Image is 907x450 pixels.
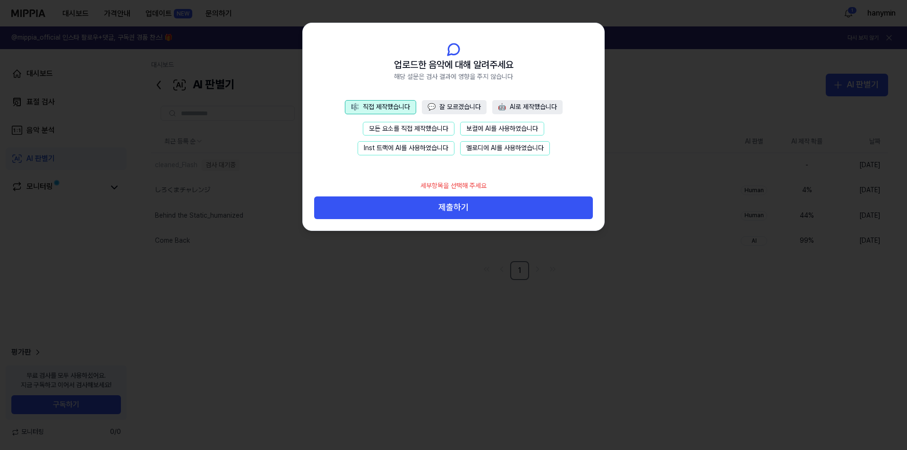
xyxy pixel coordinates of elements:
[428,103,436,110] span: 💬
[492,100,563,114] button: 🤖AI로 제작했습니다
[460,141,550,155] button: 멜로디에 AI를 사용하였습니다
[358,141,454,155] button: Inst 트랙에 AI를 사용하였습니다
[498,103,506,110] span: 🤖
[314,196,593,219] button: 제출하기
[351,103,359,110] span: 🎼
[415,176,492,196] div: 세부항목을 선택해 주세요
[345,100,416,114] button: 🎼직접 제작했습니다
[394,57,513,72] span: 업로드한 음악에 대해 알려주세요
[460,122,544,136] button: 보컬에 AI를 사용하였습니다
[422,100,487,114] button: 💬잘 모르겠습니다
[394,72,513,82] span: 해당 설문은 검사 결과에 영향을 주지 않습니다
[363,122,454,136] button: 모든 요소를 직접 제작했습니다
